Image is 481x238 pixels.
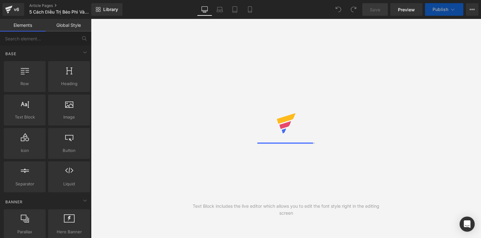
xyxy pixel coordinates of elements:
span: Preview [398,6,415,13]
a: Desktop [197,3,212,16]
span: Row [6,80,44,87]
span: Parallax [6,229,44,235]
span: Separator [6,181,44,187]
button: Publish [425,3,463,16]
span: Base [5,51,17,57]
button: Undo [332,3,345,16]
a: Tablet [227,3,242,16]
a: New Library [91,3,122,16]
a: Mobile [242,3,257,16]
span: Liquid [50,181,88,187]
span: Library [103,7,118,12]
div: Text Block includes the live editor which allows you to edit the font style right in the editing ... [189,203,384,217]
span: Banner [5,199,23,205]
span: Text Block [6,114,44,120]
span: Save [370,6,380,13]
div: v6 [13,5,20,14]
span: Heading [50,80,88,87]
span: Hero Banner [50,229,88,235]
a: Preview [390,3,422,16]
button: More [466,3,478,16]
span: Button [50,147,88,154]
div: Open Intercom Messenger [460,217,475,232]
span: Icon [6,147,44,154]
span: 5 Cách Điều Trị Béo Phì Và Giảm Cân Lành Mạnh ([PERSON_NAME] Bởi Bác sĩ BV ĐH Y Dược TP.HCM) [29,9,90,15]
button: Redo [347,3,360,16]
a: Global Style [46,19,91,32]
a: v6 [3,3,24,16]
a: Laptop [212,3,227,16]
span: Publish [433,7,448,12]
span: Image [50,114,88,120]
a: Article Pages [29,3,102,8]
